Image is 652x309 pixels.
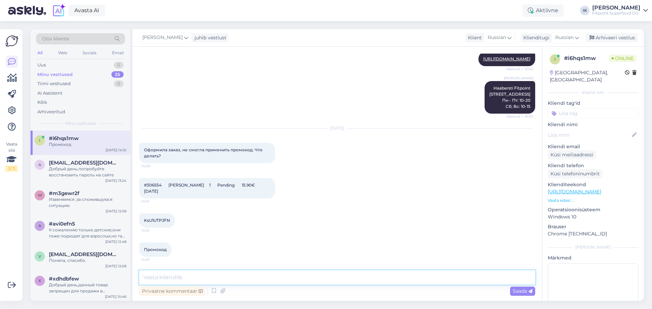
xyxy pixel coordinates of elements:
div: [DATE] 12:48 [105,239,126,244]
span: Nähtud ✓ 10:52 [507,66,533,72]
span: [PERSON_NAME] [142,34,183,41]
p: Kliendi nimi [548,121,638,128]
div: [DATE] 13:24 [105,178,126,183]
div: 0 [114,80,124,87]
span: 14:10 [141,199,167,204]
div: Küsi meiliaadressi [548,150,596,159]
div: [DATE] 14:10 [106,148,126,153]
div: Поняла, спасибо. [49,257,126,264]
span: v [38,254,41,259]
div: [PERSON_NAME] [592,5,640,11]
span: #avi0efn5 [49,221,75,227]
div: Socials [81,49,98,57]
p: Märkmed [548,254,638,262]
img: Askly Logo [5,35,18,47]
div: Kliendi info [548,90,638,96]
span: #xdhdbfew [49,276,79,282]
div: Aktiivne [522,4,564,17]
span: a [38,223,41,228]
p: Kliendi tag'id [548,100,638,107]
span: Оформила заказ, не смогла применить промокод. Что делать? [144,147,264,158]
div: К сожалению только детские,они тоже подходят для взрослых,но там надо увеличивать колличество кон... [49,227,126,239]
div: juhib vestlust [192,34,227,41]
div: Tiimi vestlused [37,80,71,87]
span: i [39,138,40,143]
div: AI Assistent [37,90,62,97]
div: [GEOGRAPHIC_DATA], [GEOGRAPHIC_DATA] [550,69,625,83]
div: Извеняемся ,за сложившуюся ситуацию [49,196,126,209]
div: Arhiveeri vestlus [585,33,638,42]
div: Добрый день,попробуйте восстановить пароль на сайте [49,166,126,178]
span: #m3gewr2f [49,190,79,196]
span: KsU1UTPJFN [144,218,170,223]
span: i [554,57,556,62]
div: 0 [114,62,124,69]
a: Avasta AI [69,5,105,16]
img: explore-ai [52,3,66,18]
span: Otsi kliente [42,35,69,42]
span: m [38,193,42,198]
div: [DATE] 12:08 [105,264,126,269]
p: Vaata edasi ... [548,197,638,204]
div: Добрый день,данный товар запрещен для продажи в [GEOGRAPHIC_DATA] [49,282,126,294]
div: Промокод [49,141,126,148]
span: anneli.peltser@gmail.com [49,160,120,166]
span: [PERSON_NAME] [504,76,533,81]
div: Küsi telefoninumbrit [548,169,602,178]
div: Uus [37,62,46,69]
div: [PERSON_NAME] [548,244,638,250]
p: Chrome [TECHNICAL_ID] [548,230,638,237]
span: Saada [513,288,532,294]
span: Haabersti Fitpoint [STREET_ADDRESS] Пн - Пт: 10-20 Сб; Вс: 10-15 [489,85,530,109]
span: 14:10 [141,257,167,262]
p: Kliendi telefon [548,162,638,169]
p: Brauser [548,223,638,230]
div: Klient [465,34,482,41]
div: IK [580,6,590,15]
span: Nähtud ✓ 10:53 [507,114,533,119]
div: Kõik [37,99,47,106]
span: #306554 [PERSON_NAME] 1 Pending 15.90€ [DATE] [144,182,258,194]
span: Minu vestlused [65,120,96,127]
div: Web [57,49,69,57]
div: Fitpoint Superfood OÜ [592,11,640,16]
div: [DATE] 12:58 [106,209,126,214]
p: Klienditeekond [548,181,638,188]
span: Russian [488,34,506,41]
div: Vaata siia [5,141,18,172]
p: Kliendi email [548,143,638,150]
input: Lisa tag [548,108,638,118]
div: [DATE] 10:46 [105,294,126,299]
div: Minu vestlused [37,71,73,78]
span: Russian [555,34,574,41]
div: All [36,49,44,57]
a: [PERSON_NAME]Fitpoint Superfood OÜ [592,5,648,16]
div: Email [111,49,125,57]
span: x [38,278,41,283]
div: 2 / 3 [5,166,18,172]
span: 14:09 [141,163,167,169]
span: Промокод [144,247,167,252]
span: vikfri65@gmail.com [49,251,120,257]
span: 14:10 [141,228,167,233]
input: Lisa nimi [548,131,631,139]
div: # i6hqs1mw [564,54,609,62]
a: [URL][DOMAIN_NAME] [548,189,601,195]
div: 25 [111,71,124,78]
p: Operatsioonisüsteem [548,206,638,213]
span: #i6hqs1mw [49,135,79,141]
span: a [38,162,41,167]
div: Arhiveeritud [37,109,65,115]
a: [URL][DOMAIN_NAME] [483,56,530,61]
div: [DATE] [139,125,535,131]
span: Online [609,55,636,62]
div: Privaatne kommentaar [139,287,205,296]
div: Klienditugi [521,34,549,41]
p: Windows 10 [548,213,638,220]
